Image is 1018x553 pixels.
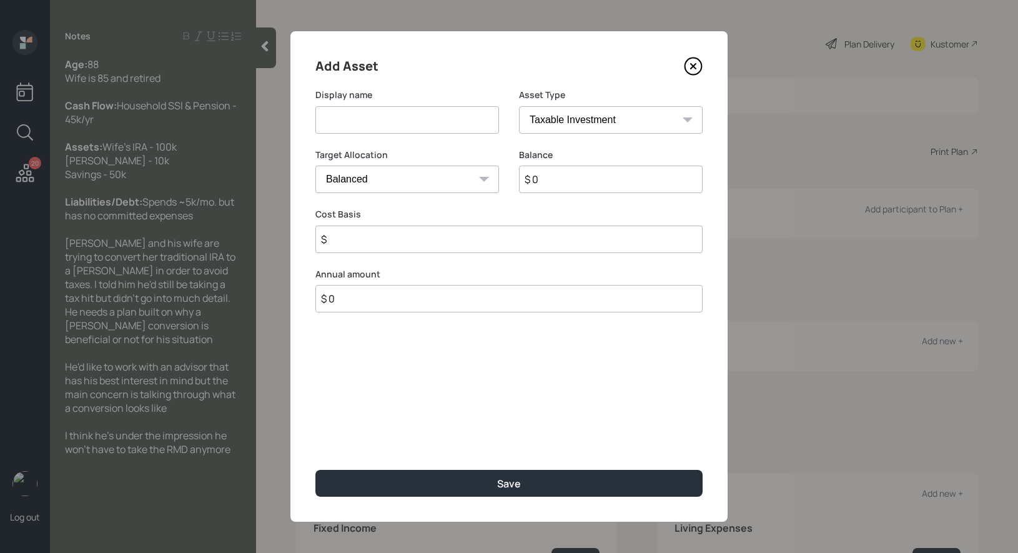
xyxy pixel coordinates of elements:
label: Display name [315,89,499,101]
label: Target Allocation [315,149,499,161]
label: Annual amount [315,268,703,281]
label: Cost Basis [315,208,703,221]
div: Save [497,477,521,491]
h4: Add Asset [315,56,378,76]
button: Save [315,470,703,497]
label: Asset Type [519,89,703,101]
label: Balance [519,149,703,161]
